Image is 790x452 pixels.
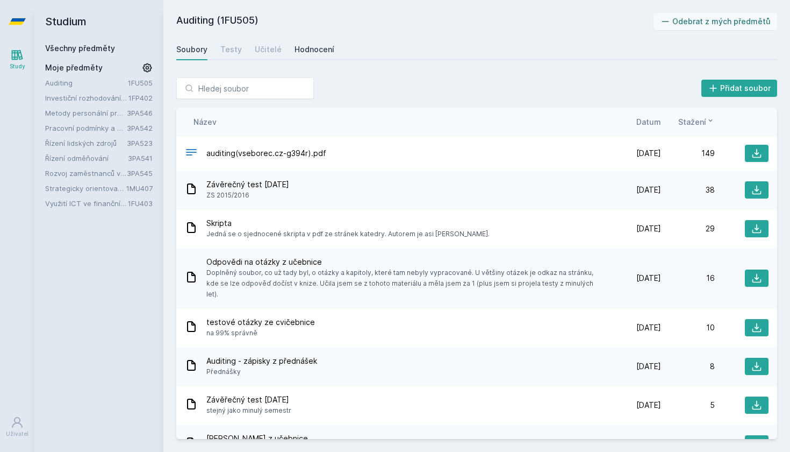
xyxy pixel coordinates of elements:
[636,185,661,195] span: [DATE]
[661,223,715,234] div: 29
[206,267,603,300] span: Doplněný soubor, co už tady byl, o otázky a kapitoly, které tam nebyly vypracované. U většiny otá...
[206,148,326,159] span: auditing(vseborec.cz-g394r).pdf
[206,190,289,201] span: ZS 2015/2016
[206,317,315,328] span: testové otázky ze cvičebnice
[127,169,153,178] a: 3PA545
[126,184,153,193] a: 1MU407
[636,439,661,449] span: [DATE]
[220,44,242,55] div: Testy
[45,44,115,53] a: Všechny předměty
[701,80,778,97] button: Přidat soubor
[128,199,153,208] a: 1FU403
[636,223,661,234] span: [DATE]
[661,148,715,159] div: 149
[206,179,289,190] span: Závěrečný test [DATE]
[678,116,715,128] button: Stažení
[2,411,32,443] a: Uživatel
[678,116,706,128] span: Stažení
[636,273,661,284] span: [DATE]
[206,356,317,366] span: Auditing - zápisky z přednášek
[206,218,490,229] span: Skripta
[176,39,207,60] a: Soubory
[127,124,153,132] a: 3PA542
[220,39,242,60] a: Testy
[661,400,715,411] div: 5
[653,13,778,30] button: Odebrat z mých předmětů
[636,400,661,411] span: [DATE]
[45,93,128,103] a: Investiční rozhodování a dlouhodobé financování
[636,116,661,128] button: Datum
[295,39,334,60] a: Hodnocení
[661,361,715,372] div: 8
[45,62,103,73] span: Moje předměty
[206,257,603,267] span: Odpovědi na otázky z učebnice
[45,198,128,209] a: Využití ICT ve finančním účetnictví
[45,153,128,164] a: Řízení odměňování
[45,123,127,133] a: Pracovní podmínky a pracovní vztahy
[661,185,715,195] div: 38
[6,430,28,438] div: Uživatel
[193,116,217,128] button: Název
[255,39,282,60] a: Učitelé
[636,322,661,333] span: [DATE]
[176,77,314,99] input: Hledej soubor
[176,13,653,30] h2: Auditing (1FU505)
[661,322,715,333] div: 10
[45,108,127,118] a: Metody personální práce
[45,138,127,149] a: Řízení lidských zdrojů
[661,273,715,284] div: 16
[128,154,153,163] a: 3PA541
[636,148,661,159] span: [DATE]
[10,62,25,70] div: Study
[128,79,153,87] a: 1FU505
[206,328,315,338] span: na 99% správně
[206,394,291,405] span: Závěřečný test [DATE]
[45,168,127,179] a: Rozvoj zaměstnanců v organizaci
[45,183,126,194] a: Strategicky orientované manažerské účetnictví
[255,44,282,55] div: Učitelé
[45,77,128,88] a: Auditing
[206,366,317,377] span: Přednášky
[295,44,334,55] div: Hodnocení
[206,433,403,444] span: [PERSON_NAME] z učebnice
[206,229,490,239] span: Jedná se o sjednocené skripta v pdf ze stránek katedry. Autorem je asi [PERSON_NAME].
[2,43,32,76] a: Study
[636,361,661,372] span: [DATE]
[185,146,198,161] div: PDF
[127,139,153,147] a: 3PA523
[127,109,153,117] a: 3PA546
[661,439,715,449] div: 0
[176,44,207,55] div: Soubory
[206,405,291,416] span: stejný jako minulý semestr
[128,94,153,102] a: 1FP402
